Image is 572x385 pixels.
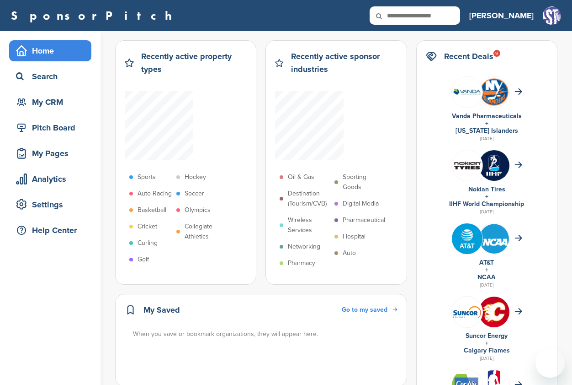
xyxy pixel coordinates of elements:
[9,66,91,87] a: Search
[138,189,172,199] p: Auto Racing
[14,145,91,162] div: My Pages
[14,196,91,213] div: Settings
[138,222,157,232] p: Cricket
[464,347,510,354] a: Calgary Flames
[479,150,509,181] img: Zskrbj6 400x400
[291,50,397,76] h2: Recently active sponsor industries
[14,222,91,239] div: Help Center
[138,172,156,182] p: Sports
[452,77,482,108] img: 8shs2v5q 400x400
[469,5,534,26] a: [PERSON_NAME]
[479,297,509,327] img: 5qbfb61w 400x400
[11,10,178,22] a: SponsorPitch
[342,306,387,314] span: Go to my saved
[288,215,330,235] p: Wireless Services
[426,354,548,363] div: [DATE]
[426,208,548,216] div: [DATE]
[343,248,356,258] p: Auto
[185,205,211,215] p: Olympics
[14,43,91,59] div: Home
[426,135,548,143] div: [DATE]
[138,255,149,265] p: Golf
[9,194,91,215] a: Settings
[466,332,508,340] a: Suncor Energy
[452,112,522,120] a: Vanda Pharmaceuticals
[14,68,91,85] div: Search
[343,232,365,242] p: Hospital
[185,172,206,182] p: Hockey
[468,185,505,193] a: Nokian Tires
[535,348,565,378] iframe: Button to launch messaging window
[343,172,385,192] p: Sporting Goods
[449,200,524,208] a: IIHF World Championship
[343,215,385,225] p: Pharmaceutical
[479,77,509,107] img: Open uri20141112 64162 1syu8aw?1415807642
[485,193,488,201] a: +
[138,238,158,248] p: Curling
[455,127,518,135] a: [US_STATE] Islanders
[426,281,548,289] div: [DATE]
[469,9,534,22] h3: [PERSON_NAME]
[138,205,166,215] p: Basketball
[143,304,180,316] h2: My Saved
[288,258,315,268] p: Pharmacy
[444,50,493,63] h2: Recent Deals
[185,189,204,199] p: Soccer
[14,119,91,136] div: Pitch Board
[485,266,488,274] a: +
[342,305,397,315] a: Go to my saved
[452,305,482,319] img: Data
[185,222,227,242] p: Collegiate Athletics
[493,50,500,57] div: 9
[9,40,91,61] a: Home
[14,94,91,110] div: My CRM
[452,223,482,254] img: Tpli2eyp 400x400
[288,172,314,182] p: Oil & Gas
[479,259,494,266] a: AT&T
[14,171,91,187] div: Analytics
[485,339,488,347] a: +
[9,117,91,138] a: Pitch Board
[9,220,91,241] a: Help Center
[288,242,320,252] p: Networking
[477,273,496,281] a: NCAA
[9,92,91,113] a: My CRM
[485,119,488,127] a: +
[479,223,509,254] img: St3croq2 400x400
[141,50,247,76] h2: Recently active property types
[343,199,379,209] p: Digital Media
[9,143,91,164] a: My Pages
[9,168,91,190] a: Analytics
[288,189,330,209] p: Destination (Tourism/CVB)
[133,329,398,339] div: When you save or bookmark organizations, they will appear here.
[452,150,482,181] img: Leqgnoiz 400x400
